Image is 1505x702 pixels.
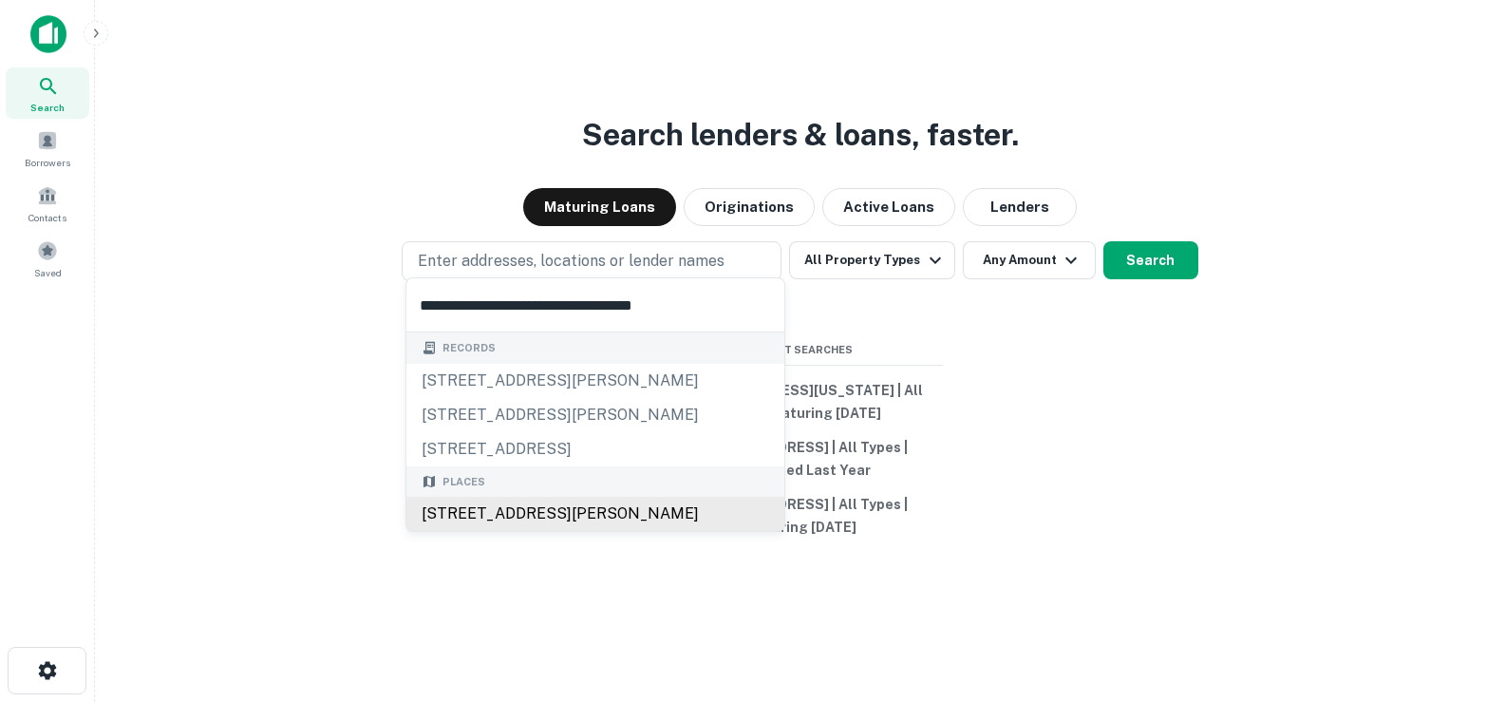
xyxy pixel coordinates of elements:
span: Places [442,474,485,490]
button: [STREET_ADDRESS][US_STATE] | All Types | Maturing [DATE] [658,373,943,430]
button: Search [1103,241,1198,279]
span: Search [30,100,65,115]
div: [STREET_ADDRESS] [406,432,784,466]
div: [STREET_ADDRESS][PERSON_NAME] [406,497,784,531]
p: Enter addresses, locations or lender names [418,250,724,273]
a: Contacts [6,178,89,229]
button: Maturing Loans [523,188,676,226]
span: Recent Searches [658,342,943,358]
button: Originations [684,188,815,226]
a: Search [6,67,89,119]
iframe: Chat Widget [1410,550,1505,641]
button: Enter addresses, locations or lender names [402,241,781,281]
div: [STREET_ADDRESS][PERSON_NAME] [406,398,784,432]
button: [STREET_ADDRESS] | All Types | Originated Last Year [658,430,943,487]
button: Active Loans [822,188,955,226]
button: Lenders [963,188,1077,226]
button: All Property Types [789,241,954,279]
button: [STREET_ADDRESS] | All Types | Maturing [DATE] [658,487,943,544]
a: Borrowers [6,123,89,174]
button: Any Amount [963,241,1096,279]
span: Saved [34,265,62,280]
img: capitalize-icon.png [30,15,66,53]
span: Contacts [28,210,66,225]
span: Borrowers [25,155,70,170]
a: Saved [6,233,89,284]
span: Records [442,340,496,356]
div: [STREET_ADDRESS][PERSON_NAME] [406,364,784,398]
h3: Search lenders & loans, faster. [582,112,1019,158]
